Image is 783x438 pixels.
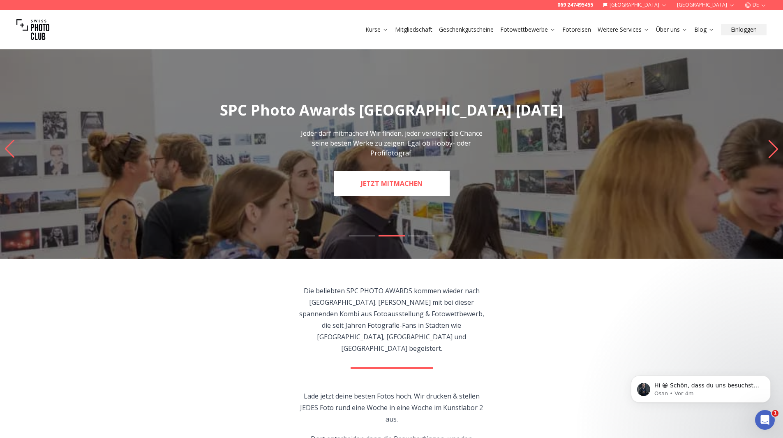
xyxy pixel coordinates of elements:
[497,24,559,35] button: Fotowettbewerbe
[653,24,691,35] button: Über uns
[392,24,436,35] button: Mitgliedschaft
[772,410,778,417] span: 1
[691,24,718,35] button: Blog
[439,25,494,34] a: Geschenkgutscheine
[656,25,688,34] a: Über uns
[334,171,450,196] a: JETZT MITMACHEN
[559,24,594,35] button: Fotoreisen
[562,25,591,34] a: Fotoreisen
[557,2,593,8] a: 069 247495455
[365,25,388,34] a: Kurse
[500,25,556,34] a: Fotowettbewerbe
[395,25,432,34] a: Mitgliedschaft
[694,25,714,34] a: Blog
[619,358,783,416] iframe: Intercom notifications Nachricht
[594,24,653,35] button: Weitere Services
[598,25,649,34] a: Weitere Services
[300,128,484,158] p: Jeder darf mitmachen! Wir finden, jeder verdient die Chance seine besten Werke zu zeigen. Egal ob...
[298,390,485,425] p: Lade jetzt deine besten Fotos hoch. Wir drucken & stellen JEDES Foto rund eine Woche in eine Woch...
[298,285,485,354] p: Die beliebten SPC PHOTO AWARDS kommen wieder nach [GEOGRAPHIC_DATA]. [PERSON_NAME] mit bei dieser...
[436,24,497,35] button: Geschenkgutscheine
[16,13,49,46] img: Swiss photo club
[755,410,775,430] iframe: Intercom live chat
[362,24,392,35] button: Kurse
[721,24,767,35] button: Einloggen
